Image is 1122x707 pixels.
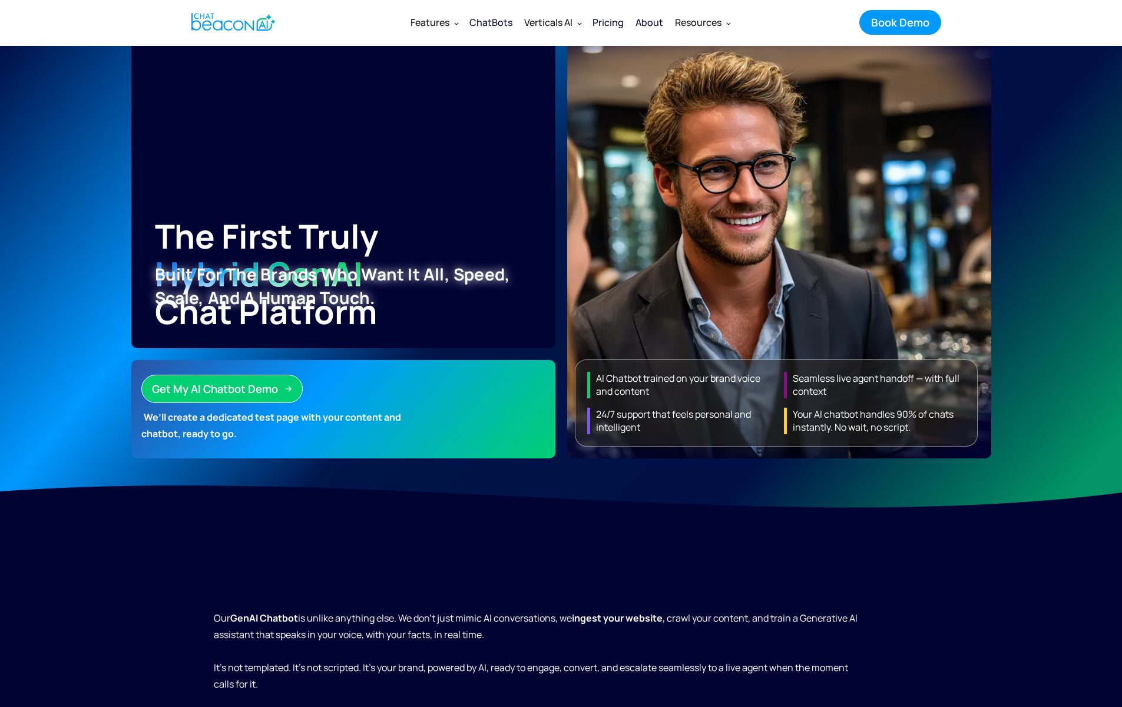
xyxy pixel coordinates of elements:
img: Dropdown [726,21,731,25]
div: About [636,14,663,31]
h1: The First Truly Chat Platform [155,217,547,330]
img: Dropdown [454,21,459,25]
img: Arrow [285,385,292,392]
a: About [630,7,669,38]
div: Get My AI Chatbot Demo [152,381,278,397]
div: Seamless live agent handoff — with full context [784,372,971,398]
a: Pricing [587,7,630,38]
div: Verticals AI [524,14,572,31]
img: Dropdown [577,21,582,25]
div: Resources [675,14,721,31]
div: Features [411,14,449,31]
strong: GenAI Chatbot [230,612,298,625]
div: AI Chatbot trained on your brand voice and content [587,372,775,398]
strong: ingest your website [572,612,663,625]
strong: AI First. Human When It Matters. [214,603,576,637]
a: Get My AI Chatbot Demo [141,375,303,403]
div: Book Demo [871,15,929,30]
div: ChatBots [469,14,512,31]
strong: Built for the brands who want it all, speed, scale, and a human touch. [155,263,511,309]
div: Your AI chatbot handles 90% of chats instantly. No wait, no script. [784,408,971,434]
div: 24/7 support that feels personal and intelligent [587,408,775,434]
strong: We’ll create a dedicated test page with your content and chatbot, ready to go. [141,409,401,442]
a: Book Demo [859,10,941,35]
span: Hybrid GenAI [155,250,363,296]
p: Our is unlike anything else. We don’t just mimic AI conversations, we , crawl your content, and t... [214,610,860,692]
div: Pricing [593,14,624,31]
a: ChatBots [464,7,518,38]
